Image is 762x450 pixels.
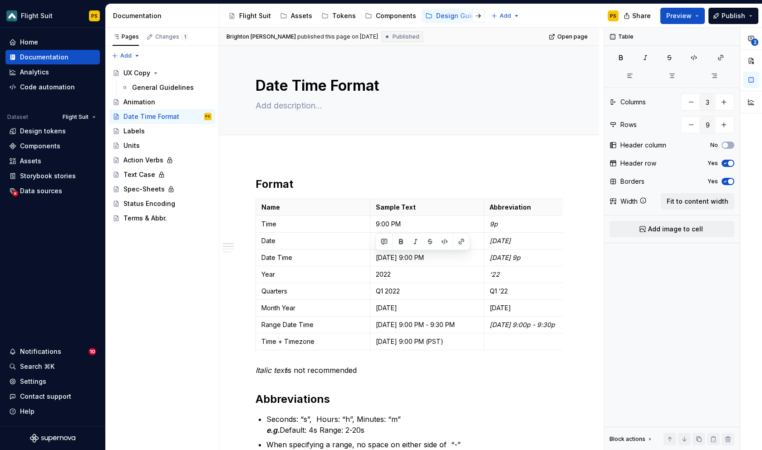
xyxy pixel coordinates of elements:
[20,347,61,356] div: Notifications
[722,11,745,20] span: Publish
[20,171,76,181] div: Storybook stories
[20,53,69,62] div: Documentation
[620,141,666,150] div: Header column
[376,253,479,262] p: [DATE] 9:00 PM
[376,337,479,346] p: [DATE] 9:00 PM (PST)
[118,80,215,95] a: General Guidelines
[5,65,100,79] a: Analytics
[666,11,692,20] span: Preview
[123,141,140,150] div: Units
[109,167,215,182] a: Text Case
[490,254,521,261] em: [DATE] 9p
[376,270,479,279] p: 2022
[5,374,100,389] a: Settings
[225,7,487,25] div: Page tree
[88,348,96,355] span: 10
[109,182,215,196] a: Spec-Sheets
[20,157,41,166] div: Assets
[20,68,49,77] div: Analytics
[610,433,654,445] div: Block actions
[610,435,645,443] div: Block actions
[266,439,563,450] p: When specifying a range, no space on either side of “-”
[261,203,364,212] p: Name
[123,156,163,165] div: Action Verbs
[708,160,718,167] label: Yes
[20,377,46,386] div: Settings
[225,9,275,23] a: Flight Suit
[632,11,651,20] span: Share
[123,214,167,223] div: Terms & Abbr.
[5,344,100,359] button: Notifications10
[109,66,215,80] a: UX Copy
[619,8,657,24] button: Share
[708,178,718,185] label: Yes
[710,142,718,149] label: No
[422,9,487,23] a: Design Guides
[109,95,215,109] a: Animation
[318,9,359,23] a: Tokens
[266,414,563,435] p: Seconds: “s”, Hours: “h”, Minutes: “m” Default: 4s Range: 2-20s
[123,98,155,107] div: Animation
[113,33,139,40] div: Pages
[109,49,143,62] button: Add
[109,109,215,124] a: Date Time FormatPS
[123,127,145,136] div: Labels
[276,9,316,23] a: Assets
[254,75,561,97] textarea: Date Time Format
[490,270,500,278] em: ‘22
[261,337,364,346] p: Time + Timezone
[155,33,188,40] div: Changes
[5,124,100,138] a: Design tokens
[5,389,100,404] button: Contact support
[20,362,54,371] div: Search ⌘K
[6,10,17,21] img: ae17a8fc-ed36-44fb-9b50-585d1c09ec6e.png
[557,33,588,40] span: Open page
[261,303,364,313] p: Month Year
[5,139,100,153] a: Components
[297,33,378,40] div: published this page on [DATE]
[20,186,62,196] div: Data sources
[5,404,100,419] button: Help
[5,184,100,198] a: Data sources
[63,113,88,121] span: Flight Suit
[708,8,758,24] button: Publish
[113,11,215,20] div: Documentation
[109,153,215,167] a: Action Verbs
[20,407,34,416] div: Help
[751,39,758,46] span: 2
[5,169,100,183] a: Storybook stories
[490,303,593,313] p: [DATE]
[181,33,188,40] span: 1
[376,203,479,212] p: Sample Text
[490,237,511,245] em: [DATE]
[376,303,479,313] p: [DATE]
[266,426,280,435] em: e.g.
[256,392,563,406] h2: Abbreviations
[91,12,98,20] div: PS
[256,366,286,375] em: Italic text
[620,98,646,107] div: Columns
[610,12,616,20] div: PS
[109,66,215,225] div: Page tree
[30,434,75,443] svg: Supernova Logo
[620,197,638,206] div: Width
[361,9,420,23] a: Components
[239,11,271,20] div: Flight Suit
[109,211,215,225] a: Terms & Abbr.
[109,138,215,153] a: Units
[5,154,100,168] a: Assets
[660,8,705,24] button: Preview
[490,203,593,212] p: Abbreviation
[261,287,364,296] p: Quarters
[7,113,28,121] div: Dataset
[661,193,734,210] button: Fit to content width
[123,170,155,179] div: Text Case
[132,83,194,92] div: General Guidelines
[490,321,555,328] em: [DATE] 9:00p - 9:30p
[20,142,60,151] div: Components
[490,287,593,296] p: Q1 ‘22
[256,366,357,375] commenthighlight: is not recommended
[120,52,132,59] span: Add
[109,124,215,138] a: Labels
